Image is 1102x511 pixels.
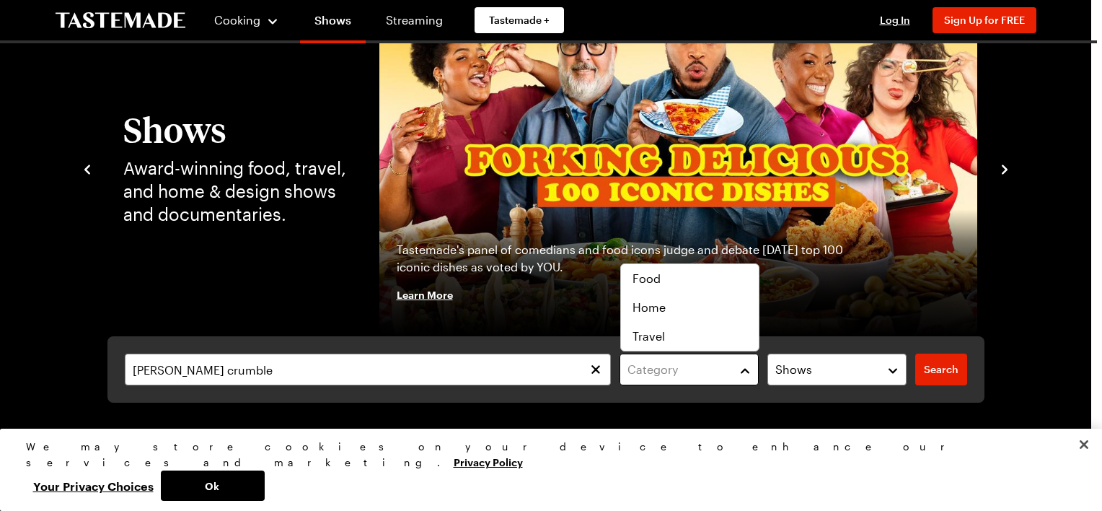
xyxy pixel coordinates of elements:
[1068,429,1100,460] button: Close
[632,270,661,287] span: Food
[632,299,666,316] span: Home
[620,263,759,351] div: Category
[632,328,665,345] span: Travel
[627,361,729,378] div: Category
[161,471,265,501] button: Ok
[26,471,161,501] button: Your Privacy Choices
[26,439,1064,501] div: Privacy
[26,439,1064,471] div: We may store cookies on your device to enhance our services and marketing.
[454,455,523,468] a: More information about your privacy, opens in a new tab
[620,354,759,385] button: Category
